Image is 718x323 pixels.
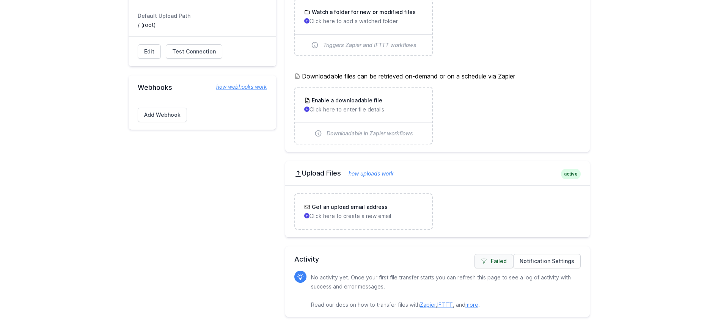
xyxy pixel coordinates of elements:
[295,194,432,229] a: Get an upload email address Click here to create a new email
[323,41,416,49] span: Triggers Zapier and IFTTT workflows
[680,285,709,314] iframe: Drift Widget Chat Controller
[138,21,267,29] dd: / (root)
[294,72,581,81] h5: Downloadable files can be retrieved on-demand or on a schedule via Zapier
[138,83,267,92] h2: Webhooks
[294,254,581,265] h2: Activity
[513,254,581,268] a: Notification Settings
[304,106,423,113] p: Click here to enter file details
[310,8,416,16] h3: Watch a folder for new or modified files
[341,170,394,177] a: how uploads work
[465,301,478,308] a: more
[304,212,423,220] p: Click here to create a new email
[310,203,388,211] h3: Get an upload email address
[209,83,267,91] a: how webhooks work
[138,12,267,20] dt: Default Upload Path
[304,17,423,25] p: Click here to add a watched folder
[474,254,513,268] a: Failed
[295,88,432,144] a: Enable a downloadable file Click here to enter file details Downloadable in Zapier workflows
[310,97,382,104] h3: Enable a downloadable file
[327,130,413,137] span: Downloadable in Zapier workflows
[437,301,453,308] a: IFTTT
[294,169,581,178] h2: Upload Files
[420,301,436,308] a: Zapier
[311,273,575,309] p: No activity yet. Once your first file transfer starts you can refresh this page to see a log of a...
[166,44,222,59] a: Test Connection
[561,169,581,179] span: active
[138,108,187,122] a: Add Webhook
[138,44,161,59] a: Edit
[172,48,216,55] span: Test Connection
